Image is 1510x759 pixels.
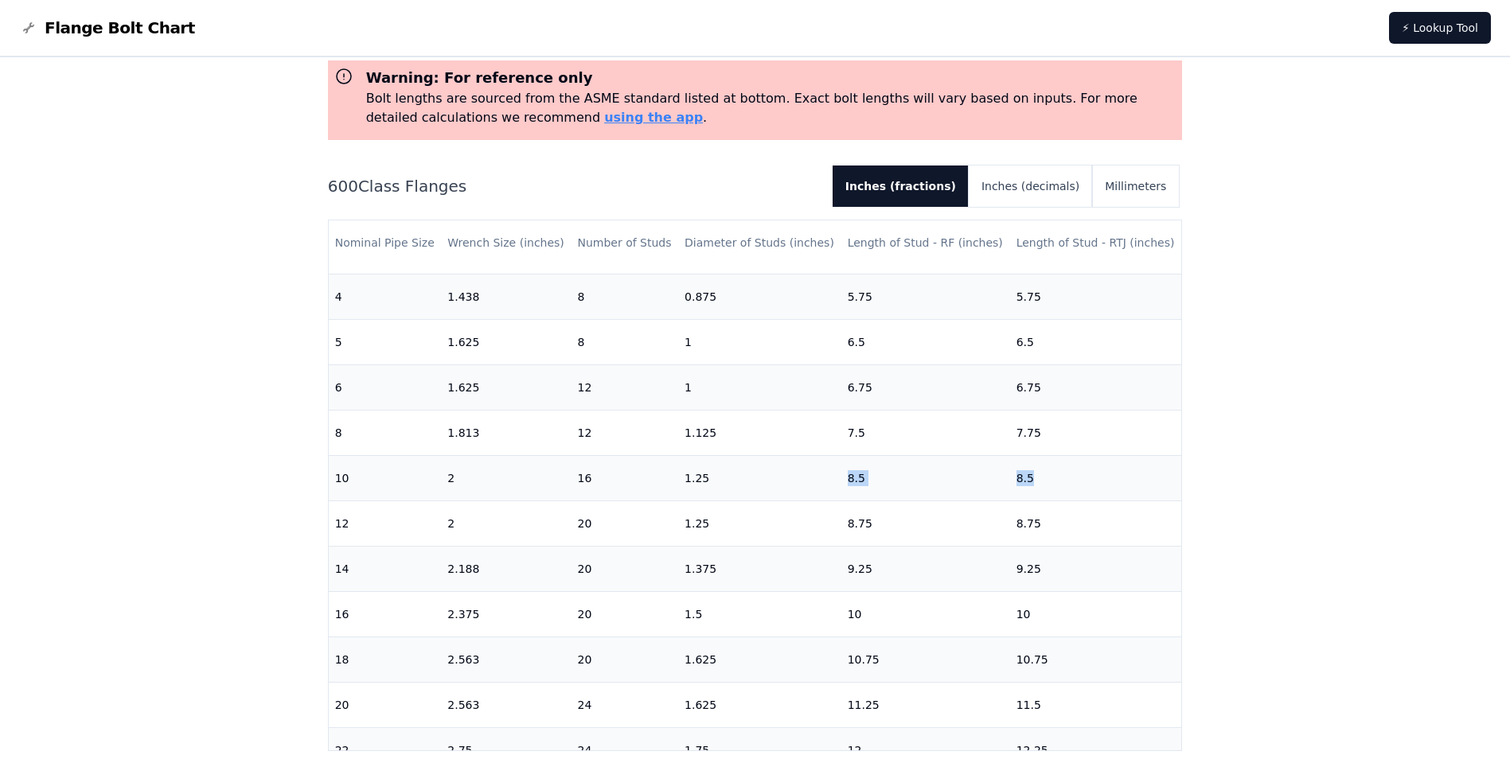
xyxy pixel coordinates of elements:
[329,364,442,410] td: 6
[329,410,442,455] td: 8
[1010,682,1182,727] td: 11.5
[329,274,442,319] td: 4
[571,636,678,682] td: 20
[841,500,1010,546] td: 8.75
[1010,591,1182,636] td: 10
[841,319,1010,364] td: 6.5
[571,546,678,591] td: 20
[571,410,678,455] td: 12
[1010,220,1182,266] th: Length of Stud - RTJ (inches)
[329,591,442,636] td: 16
[571,319,678,364] td: 8
[1010,455,1182,500] td: 8.5
[441,682,571,727] td: 2.563
[441,455,571,500] td: 2
[678,319,841,364] td: 1
[841,682,1010,727] td: 11.25
[45,17,195,39] span: Flange Bolt Chart
[441,546,571,591] td: 2.188
[366,89,1176,127] p: Bolt lengths are sourced from the ASME standard listed at bottom. Exact bolt lengths will vary ba...
[604,110,703,125] a: using the app
[329,682,442,727] td: 20
[441,410,571,455] td: 1.813
[678,500,841,546] td: 1.25
[441,364,571,410] td: 1.625
[571,455,678,500] td: 16
[441,274,571,319] td: 1.438
[678,636,841,682] td: 1.625
[678,455,841,500] td: 1.25
[571,220,678,266] th: Number of Studs
[841,364,1010,410] td: 6.75
[329,220,442,266] th: Nominal Pipe Size
[1389,12,1491,44] a: ⚡ Lookup Tool
[329,546,442,591] td: 14
[329,455,442,500] td: 10
[571,364,678,410] td: 12
[1010,410,1182,455] td: 7.75
[841,591,1010,636] td: 10
[329,319,442,364] td: 5
[1010,546,1182,591] td: 9.25
[841,220,1010,266] th: Length of Stud - RF (inches)
[678,220,841,266] th: Diameter of Studs (inches)
[19,18,38,37] img: Flange Bolt Chart Logo
[1092,165,1179,207] button: Millimeters
[441,591,571,636] td: 2.375
[1010,636,1182,682] td: 10.75
[441,220,571,266] th: Wrench Size (inches)
[678,274,841,319] td: 0.875
[366,67,1176,89] h3: Warning: For reference only
[833,165,969,207] button: Inches (fractions)
[328,175,820,197] h2: 600 Class Flanges
[969,165,1092,207] button: Inches (decimals)
[678,364,841,410] td: 1
[571,591,678,636] td: 20
[841,636,1010,682] td: 10.75
[441,500,571,546] td: 2
[841,455,1010,500] td: 8.5
[678,682,841,727] td: 1.625
[19,17,195,39] a: Flange Bolt Chart LogoFlange Bolt Chart
[1010,364,1182,410] td: 6.75
[441,319,571,364] td: 1.625
[571,274,678,319] td: 8
[441,636,571,682] td: 2.563
[678,410,841,455] td: 1.125
[841,274,1010,319] td: 5.75
[571,682,678,727] td: 24
[571,500,678,546] td: 20
[841,410,1010,455] td: 7.5
[1010,500,1182,546] td: 8.75
[1010,274,1182,319] td: 5.75
[678,546,841,591] td: 1.375
[329,636,442,682] td: 18
[841,546,1010,591] td: 9.25
[329,500,442,546] td: 12
[1010,319,1182,364] td: 6.5
[678,591,841,636] td: 1.5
